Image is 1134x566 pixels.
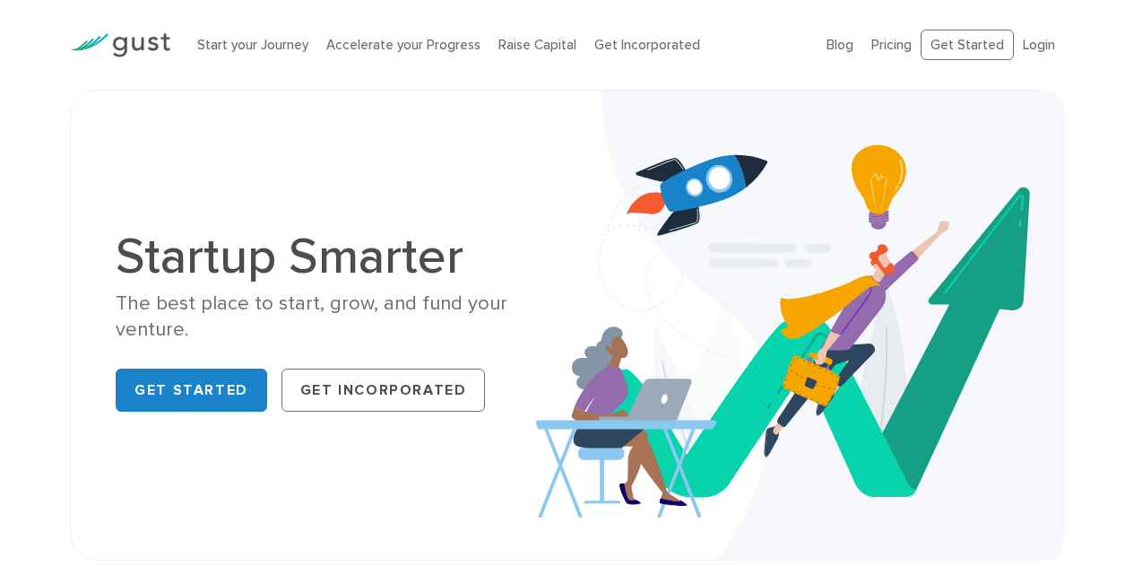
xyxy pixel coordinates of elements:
[116,369,267,412] a: Get Started
[116,231,553,282] h1: Startup Smarter
[281,369,486,412] a: Get Incorporated
[326,37,480,53] a: Accelerate your Progress
[871,37,912,53] a: Pricing
[827,37,853,53] a: Blog
[70,33,170,57] img: Gust Logo
[1023,37,1055,53] a: Login
[498,37,576,53] a: Raise Capital
[197,37,308,53] a: Start your Journey
[921,30,1014,61] a: Get Started
[536,91,1063,560] img: Startup Smarter Hero
[594,37,700,53] a: Get Incorporated
[116,291,553,344] div: The best place to start, grow, and fund your venture.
